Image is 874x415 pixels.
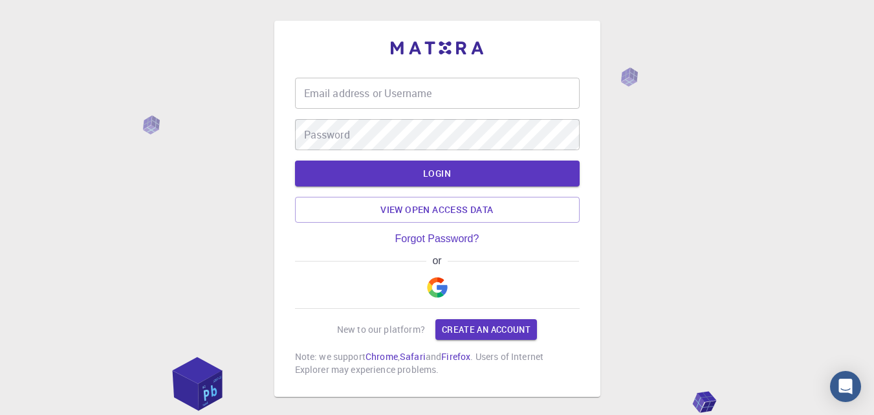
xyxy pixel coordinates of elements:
span: or [426,255,448,267]
div: Open Intercom Messenger [830,371,861,402]
button: LOGIN [295,161,580,186]
a: Firefox [441,350,470,363]
a: Safari [400,350,426,363]
a: View open access data [295,197,580,223]
a: Chrome [366,350,398,363]
a: Forgot Password? [395,233,479,245]
a: Create an account [435,319,537,340]
p: Note: we support , and . Users of Internet Explorer may experience problems. [295,350,580,376]
p: New to our platform? [337,323,425,336]
img: Google [427,277,448,298]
